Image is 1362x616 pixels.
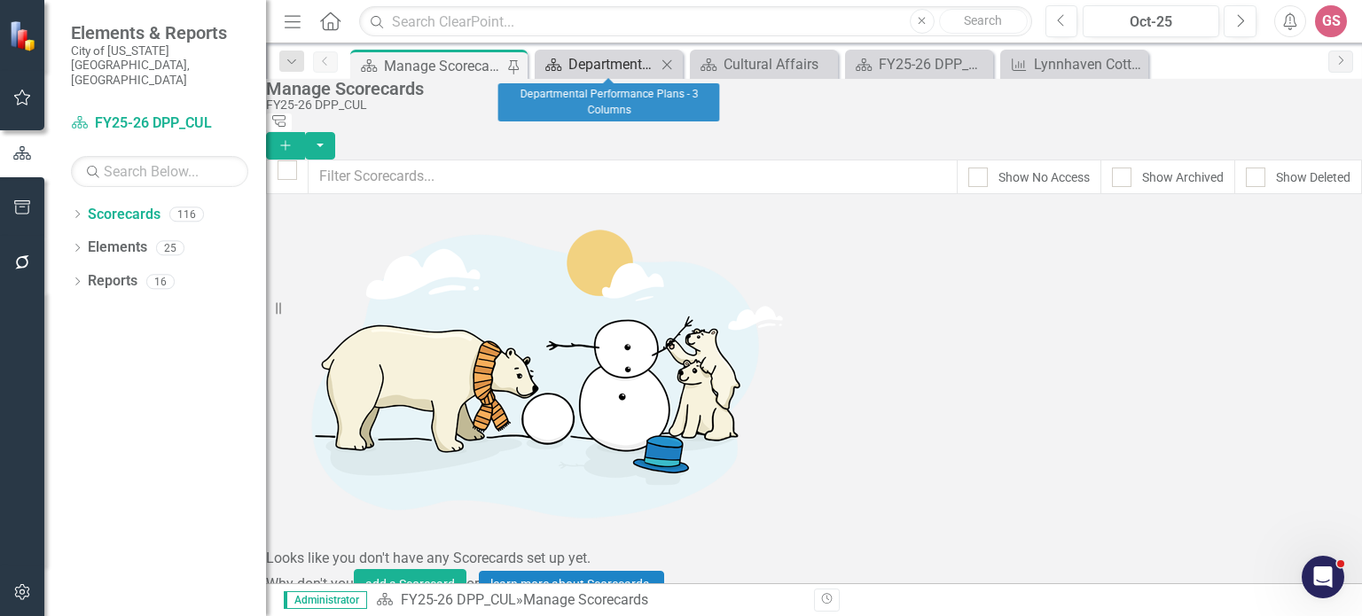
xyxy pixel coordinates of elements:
div: Looks like you don't have any Scorecards set up yet. [266,549,1362,569]
button: Oct-25 [1083,5,1219,37]
small: City of [US_STATE][GEOGRAPHIC_DATA], [GEOGRAPHIC_DATA] [71,43,248,87]
img: Getting started [266,194,798,549]
a: FY25-26 DPP_CUL [401,591,516,608]
div: Show Archived [1142,168,1224,186]
span: Search [964,13,1002,27]
div: Oct-25 [1089,12,1213,33]
a: Departmental Performance Plans - 3 Columns [539,53,656,75]
div: 116 [169,207,204,222]
div: Manage Scorecards [266,79,1353,98]
div: Lynnhaven Cottage (Reconciliation #17) [1034,53,1144,75]
a: Scorecards [88,205,160,225]
div: FY25-26 DPP_CUL [266,98,1353,112]
input: Search Below... [71,156,248,187]
button: Search [939,9,1028,34]
button: GS [1315,5,1347,37]
span: Elements & Reports [71,22,248,43]
div: Manage Scorecards [384,55,505,77]
input: Search ClearPoint... [359,6,1031,37]
a: Reports [88,271,137,292]
div: 16 [146,274,175,289]
div: Cultural Affairs [724,53,834,75]
span: Why don't you [266,575,354,592]
a: Lynnhaven Cottage (Reconciliation #17) [1005,53,1144,75]
div: Show No Access [998,168,1090,186]
span: Administrator [284,591,367,609]
a: Elements [88,238,147,258]
div: Departmental Performance Plans - 3 Columns [498,83,720,121]
span: or [466,575,479,592]
div: 25 [156,240,184,255]
a: Cultural Affairs [694,53,834,75]
div: Show Deleted [1276,168,1350,186]
div: » Manage Scorecards [376,590,801,611]
a: FY25-26 DPP_CUL [849,53,989,75]
button: add a Scorecard [354,569,466,600]
a: FY25-26 DPP_CUL [71,113,248,134]
a: learn more about Scorecards. [479,571,664,598]
div: Departmental Performance Plans - 3 Columns [568,53,656,75]
img: ClearPoint Strategy [9,20,40,51]
iframe: Intercom live chat [1302,556,1344,598]
input: Filter Scorecards... [308,160,958,194]
div: FY25-26 DPP_CUL [879,53,989,75]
